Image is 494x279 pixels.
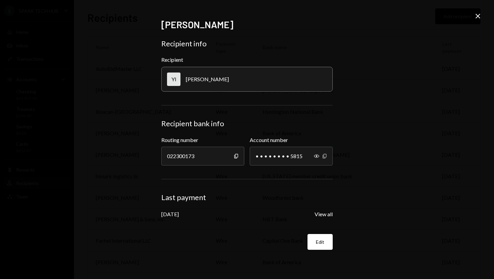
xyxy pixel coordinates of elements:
[161,119,333,128] div: Recipient bank info
[250,147,333,166] div: • • • • • • • • 5815
[161,56,333,63] div: Recipient
[161,18,333,31] h2: [PERSON_NAME]
[161,193,333,202] div: Last payment
[161,147,244,166] div: 022300173
[161,136,244,144] label: Routing number
[186,76,229,82] div: [PERSON_NAME]
[315,211,333,218] button: View all
[161,39,333,48] div: Recipient info
[307,234,333,250] button: Edit
[167,73,180,86] div: YI
[161,211,179,217] div: [DATE]
[250,136,333,144] label: Account number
